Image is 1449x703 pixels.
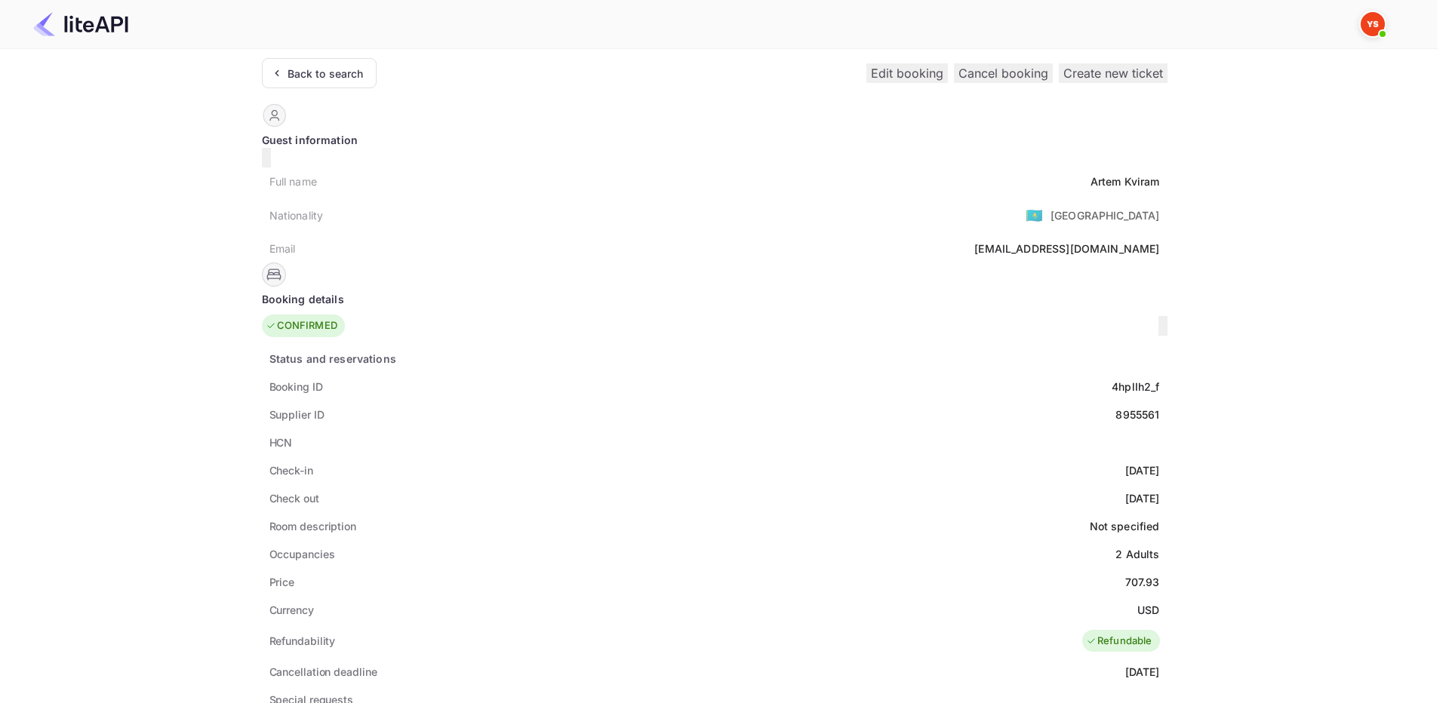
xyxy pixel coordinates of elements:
div: Refundability [269,633,336,649]
div: Price [269,574,295,590]
div: Email [269,241,296,256]
div: [DATE] [1125,664,1160,680]
div: HCN [269,434,293,450]
span: United States [1026,201,1043,229]
div: 2 Adults [1115,546,1159,562]
div: Occupancies [269,546,335,562]
div: 707.93 [1125,574,1160,590]
div: Supplier ID [269,407,325,422]
div: Check-in [269,462,313,478]
div: 8955561 [1115,407,1159,422]
button: Edit booking [866,63,948,83]
div: [DATE] [1125,490,1160,506]
div: Artem Kviram [1091,173,1160,189]
button: Create new ticket [1059,63,1168,83]
div: Not specified [1090,518,1160,534]
div: [EMAIL_ADDRESS][DOMAIN_NAME] [974,241,1159,256]
div: [DATE] [1125,462,1160,478]
div: Room description [269,518,356,534]
div: Refundable [1086,634,1152,649]
div: Back to search [288,66,364,81]
div: Nationality [269,207,324,223]
div: Booking ID [269,379,323,394]
button: Cancel booking [954,63,1053,83]
img: LiteAPI Logo [33,12,128,36]
div: Currency [269,602,314,618]
div: Booking details [262,291,1168,307]
div: Cancellation deadline [269,664,377,680]
div: Full name [269,173,317,189]
div: Status and reservations [269,351,396,367]
div: 4hplIh2_f [1112,379,1159,394]
div: CONFIRMED [266,318,337,333]
img: Yandex Support [1361,12,1385,36]
div: [GEOGRAPHIC_DATA] [1051,207,1160,223]
div: USD [1137,602,1159,618]
div: Guest information [262,132,1168,148]
div: Check out [269,490,319,506]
